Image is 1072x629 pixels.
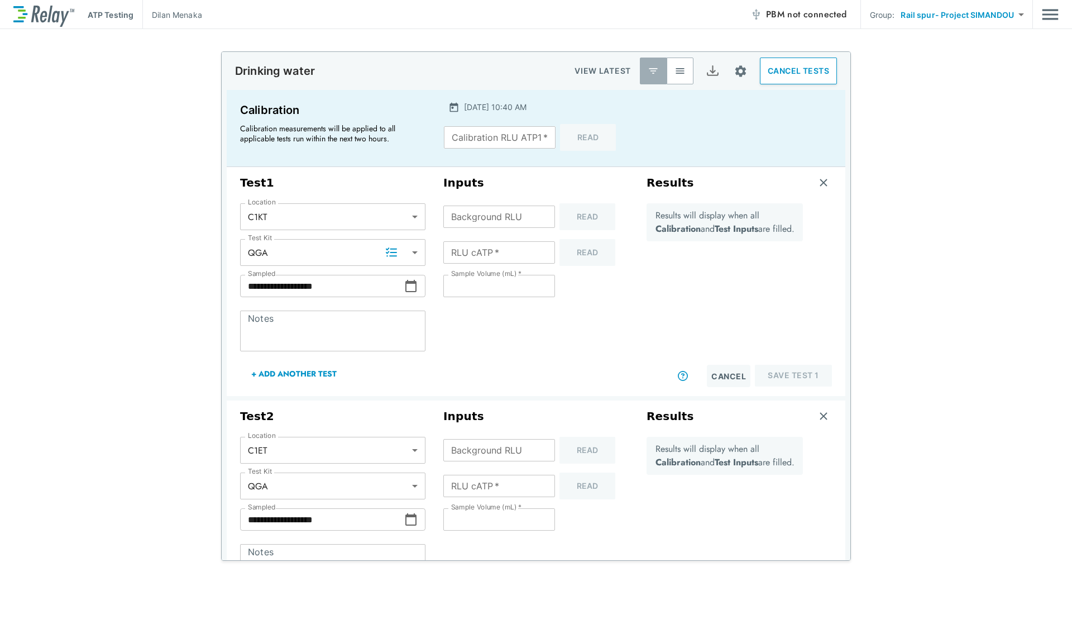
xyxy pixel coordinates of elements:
p: Results will display when all and are filled. [655,209,795,236]
p: Dilan Menaka [152,9,202,21]
input: Choose date, selected date is Aug 13, 2025 [240,508,404,531]
img: Latest [648,65,659,77]
button: Main menu [1042,4,1059,25]
label: Location [248,432,276,440]
img: LuminUltra Relay [13,3,74,27]
span: not connected [787,8,846,21]
span: PBM [766,7,847,22]
img: View All [674,65,686,77]
button: CANCEL TESTS [760,58,837,84]
button: Cancel [707,365,750,387]
h3: Inputs [443,176,629,190]
img: Offline Icon [750,9,762,20]
h3: Results [647,409,694,423]
b: Calibration [655,456,701,469]
button: Site setup [726,56,755,86]
div: C1KT [240,206,425,228]
img: Settings Icon [734,64,748,78]
img: Export Icon [706,64,720,78]
iframe: Resource center [958,595,1061,621]
label: Sampled [248,270,276,278]
h3: Test 2 [240,409,425,423]
p: [DATE] 10:40 AM [464,101,527,113]
label: Test Kit [248,234,272,242]
h3: Test 1 [240,176,425,190]
img: Calender Icon [448,102,460,113]
h3: Inputs [443,409,629,423]
b: Calibration [655,222,701,235]
img: Remove [818,411,829,422]
p: ATP Testing [88,9,133,21]
p: Calibration [240,101,424,119]
button: + Add Another Test [240,360,348,387]
input: Choose date, selected date is Aug 13, 2025 [240,275,404,297]
p: VIEW LATEST [575,64,631,78]
p: Drinking water [235,64,315,78]
b: Test Inputs [715,222,758,235]
p: Group: [870,9,895,21]
img: Drawer Icon [1042,4,1059,25]
b: Test Inputs [715,456,758,469]
button: PBM not connected [746,3,851,26]
p: Calibration measurements will be applied to all applicable tests run within the next two hours. [240,123,419,144]
label: Test Kit [248,468,272,475]
label: Sampled [248,503,276,511]
button: Export [699,58,726,84]
h3: Results [647,176,694,190]
label: Sample Volume (mL) [451,270,521,278]
div: C1ET [240,439,425,461]
label: Location [248,198,276,206]
img: Remove [818,177,829,188]
p: Results will display when all and are filled. [655,442,795,469]
label: Sample Volume (mL) [451,503,521,511]
div: QGA [240,475,425,497]
div: QGA [240,241,425,264]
